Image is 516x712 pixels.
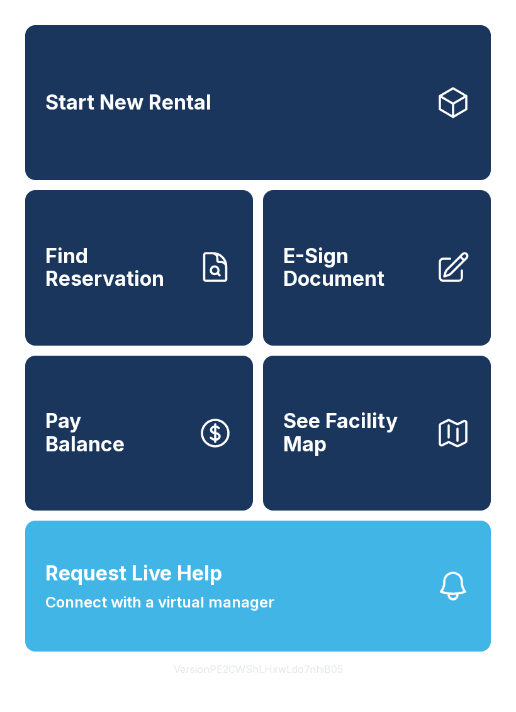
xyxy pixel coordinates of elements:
span: Find Reservation [45,245,188,291]
button: Request Live HelpConnect with a virtual manager [25,521,491,652]
span: Request Live Help [45,558,222,589]
span: Pay Balance [45,410,125,456]
button: See Facility Map [263,356,491,511]
a: Start New Rental [25,25,491,180]
span: Connect with a virtual manager [45,591,274,614]
span: See Facility Map [283,410,425,456]
button: VersionPE2CWShLHxwLdo7nhiB05 [164,652,353,687]
a: E-Sign Document [263,190,491,345]
span: E-Sign Document [283,245,425,291]
a: PayBalance [25,356,253,511]
span: Start New Rental [45,91,211,115]
a: Find Reservation [25,190,253,345]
